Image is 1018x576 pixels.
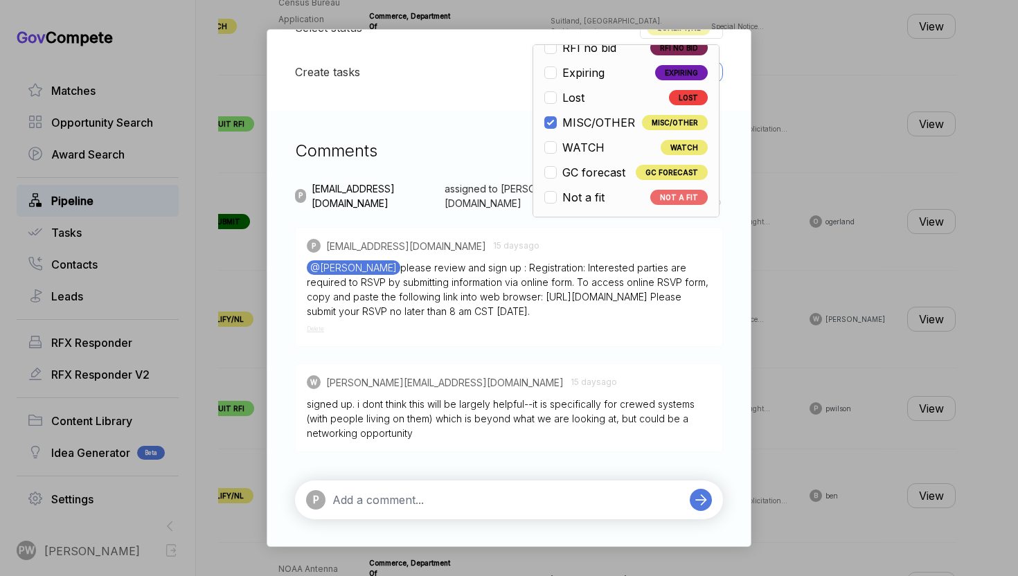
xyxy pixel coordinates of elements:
span: Not a fit [562,189,605,206]
span: W [310,377,317,388]
span: Expiring [562,64,605,81]
span: P [298,190,303,201]
span: MISC/OTHER [642,115,708,130]
span: assigned to [PERSON_NAME][EMAIL_ADDRESS][DOMAIN_NAME] [445,181,679,210]
span: WATCH [562,139,605,156]
span: 15 days ago [493,240,539,252]
span: [PERSON_NAME][EMAIL_ADDRESS][DOMAIN_NAME] [326,375,564,390]
span: RFI NO BID [650,40,708,55]
span: GC FORECAST [636,165,708,180]
span: RFI no bid [562,39,616,56]
span: [EMAIL_ADDRESS][DOMAIN_NAME] [312,181,439,210]
span: EXPIRING [655,65,708,80]
h5: Create tasks [295,64,360,80]
span: 15 days ago [571,376,617,388]
span: LOST [669,90,708,105]
span: P [313,492,319,507]
span: Lost [562,89,584,106]
span: MISC/OTHER [562,114,635,131]
div: signed up. i dont think this will be largely helpful--it is specifically for crewed systems (with... [307,397,711,440]
span: NOT A FIT [650,190,708,205]
span: WATCH [661,140,708,155]
span: Delete [307,325,324,332]
h3: Comments [295,138,723,163]
mark: @[PERSON_NAME] [307,260,400,275]
span: P [312,241,316,251]
span: [EMAIL_ADDRESS][DOMAIN_NAME] [326,239,486,253]
div: please review and sign up : Registration: Interested parties are required to RSVP by submitting i... [307,260,711,318]
span: GC forecast [562,164,625,181]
